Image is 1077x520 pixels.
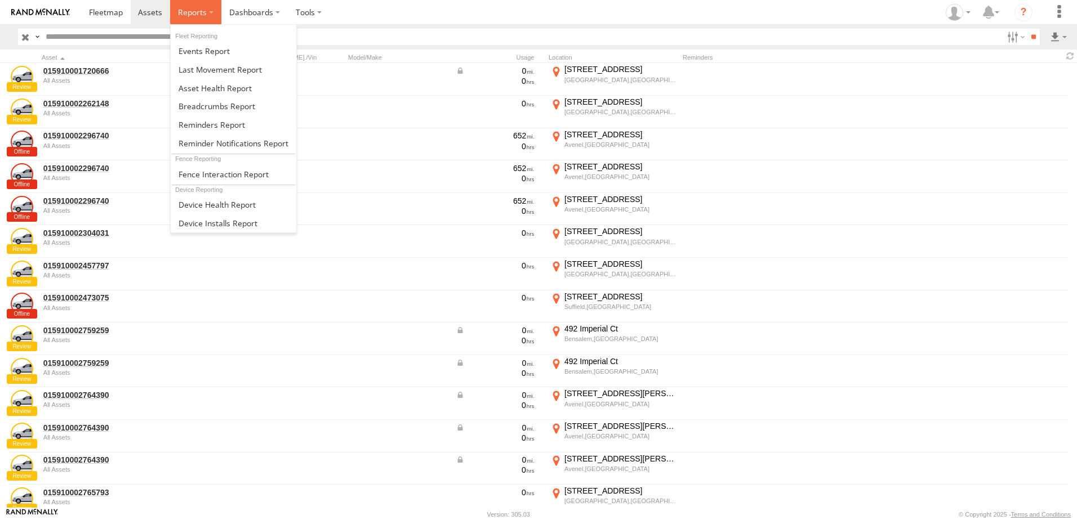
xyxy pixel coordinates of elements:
[456,173,535,183] div: 0
[171,214,296,232] a: Device Installs Report
[564,292,677,302] div: [STREET_ADDRESS]
[6,509,58,520] a: Visit our Website
[564,64,677,74] div: [STREET_ADDRESS]
[11,487,33,510] a: View Asset Details
[11,358,33,380] a: View Asset Details
[564,432,677,440] div: Avenel,[GEOGRAPHIC_DATA]
[564,162,677,172] div: [STREET_ADDRESS]
[549,259,678,289] label: Click to View Current Location
[171,42,296,60] a: Full Events Report
[43,239,198,246] div: undefined
[564,356,677,366] div: 492 Imperial Ct
[43,337,198,343] div: undefined
[43,499,198,505] div: undefined
[564,335,677,343] div: Bensalem,[GEOGRAPHIC_DATA]
[549,226,678,257] label: Click to View Current Location
[564,108,677,116] div: [GEOGRAPHIC_DATA],[GEOGRAPHIC_DATA]
[171,79,296,97] a: Asset Health Report
[171,165,296,183] a: Fence Interaction Report
[549,129,678,160] label: Click to View Current Location
[43,228,198,238] a: 015910002304031
[549,64,678,95] label: Click to View Current Location
[564,76,677,84] div: [GEOGRAPHIC_DATA],[GEOGRAPHIC_DATA]
[1063,51,1077,61] span: Refresh
[564,454,677,464] div: [STREET_ADDRESS][PERSON_NAME]
[43,98,198,109] a: 015910002262148
[564,270,677,278] div: [GEOGRAPHIC_DATA],[GEOGRAPHIC_DATA]
[11,131,33,153] a: View Asset Details
[456,423,535,433] div: Data from Vehicle CANbus
[43,358,198,368] a: 015910002759259
[456,228,535,238] div: 0
[456,293,535,303] div: 0
[564,324,677,334] div: 492 Imperial Ct
[171,115,296,134] a: Reminders Report
[456,76,535,86] div: 0
[456,66,535,76] div: Data from Vehicle CANbus
[43,142,198,149] div: undefined
[959,511,1071,518] div: © Copyright 2025 -
[564,367,677,375] div: Bensalem,[GEOGRAPHIC_DATA]
[456,433,535,443] div: 0
[43,466,198,473] div: undefined
[43,163,198,173] a: 015910002296740
[11,423,33,445] a: View Asset Details
[253,53,344,61] div: [PERSON_NAME]./Vin
[43,423,198,433] a: 015910002764390
[564,421,677,431] div: [STREET_ADDRESS][PERSON_NAME]
[456,131,535,141] div: 652
[942,4,974,21] div: Gina Foschini
[564,486,677,496] div: [STREET_ADDRESS]
[564,303,677,311] div: Suffield,[GEOGRAPHIC_DATA]
[43,390,198,400] a: 015910002764390
[549,194,678,225] label: Click to View Current Location
[43,77,198,84] div: undefined
[564,497,677,505] div: [GEOGRAPHIC_DATA],[GEOGRAPHIC_DATA]
[564,194,677,204] div: [STREET_ADDRESS]
[564,173,677,181] div: Avenel,[GEOGRAPHIC_DATA]
[11,163,33,186] a: View Asset Details
[564,388,677,398] div: [STREET_ADDRESS][PERSON_NAME]
[456,487,535,497] div: 0
[11,8,70,16] img: rand-logo.svg
[11,98,33,121] a: View Asset Details
[43,434,198,441] div: undefined
[456,368,535,378] div: 0
[549,388,678,419] label: Click to View Current Location
[456,325,535,335] div: Data from Vehicle CANbus
[564,238,677,246] div: [GEOGRAPHIC_DATA],[GEOGRAPHIC_DATA]
[456,141,535,151] div: 0
[11,390,33,413] a: View Asset Details
[564,400,677,408] div: Avenel,[GEOGRAPHIC_DATA]
[564,259,677,269] div: [STREET_ADDRESS]
[549,97,678,127] label: Click to View Current Location
[11,293,33,315] a: View Asset Details
[43,304,198,311] div: undefined
[43,261,198,271] a: 015910002457797
[456,455,535,465] div: Data from Vehicle CANbus
[33,29,42,45] label: Search Query
[456,390,535,400] div: Data from Vehicle CANbus
[456,206,535,216] div: 0
[456,358,535,368] div: Data from Vehicle CANbus
[454,53,544,61] div: Usage
[43,325,198,335] a: 015910002759259
[43,293,198,303] a: 015910002473075
[456,196,535,206] div: 652
[564,141,677,149] div: Avenel,[GEOGRAPHIC_DATA]
[43,196,198,206] a: 015910002296740
[456,465,535,475] div: 0
[549,162,678,192] label: Click to View Current Location
[564,97,677,107] div: [STREET_ADDRESS]
[549,356,678,387] label: Click to View Current Location
[456,98,535,109] div: 0
[456,335,535,346] div: 0
[549,292,678,322] label: Click to View Current Location
[564,205,677,213] div: Avenel,[GEOGRAPHIC_DATA]
[11,455,33,477] a: View Asset Details
[456,261,535,271] div: 0
[43,66,198,76] a: 015910001720666
[43,174,198,181] div: undefined
[549,421,678,451] label: Click to View Current Location
[43,487,198,497] a: 015910002765793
